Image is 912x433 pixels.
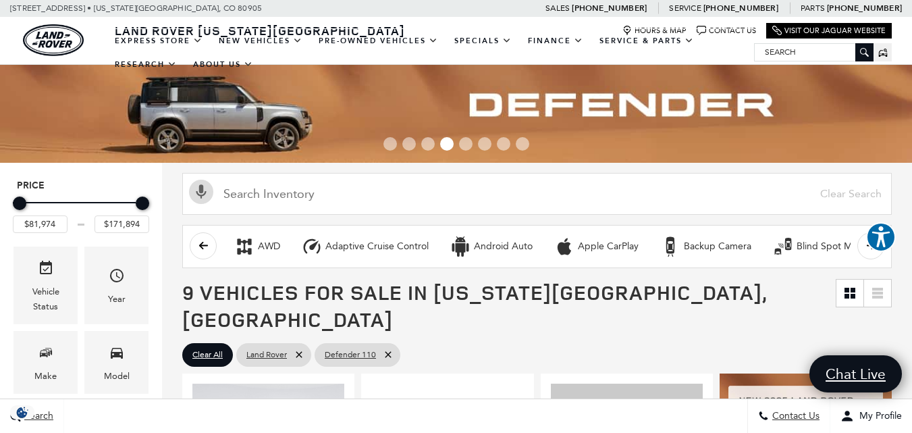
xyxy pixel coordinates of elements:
div: Blind Spot Monitor [773,236,793,257]
div: Apple CarPlay [578,240,639,253]
img: Land Rover [23,24,84,56]
a: EXPRESS STORE [107,29,211,53]
h5: Price [17,180,145,192]
button: scroll left [190,232,217,259]
div: Apple CarPlay [554,236,574,257]
span: Land Rover [246,347,287,363]
a: land-rover [23,24,84,56]
a: Contact Us [697,26,756,36]
div: Year [108,292,126,307]
div: Blind Spot Monitor [797,240,878,253]
a: Finance [520,29,591,53]
button: scroll right [857,232,884,259]
a: [PHONE_NUMBER] [827,3,902,14]
a: Pre-Owned Vehicles [311,29,446,53]
div: AWD [258,240,280,253]
span: Service [669,3,701,13]
a: Grid View [836,280,863,307]
span: 9 Vehicles for Sale in [US_STATE][GEOGRAPHIC_DATA], [GEOGRAPHIC_DATA] [182,278,767,333]
a: [PHONE_NUMBER] [703,3,778,14]
a: [STREET_ADDRESS] • [US_STATE][GEOGRAPHIC_DATA], CO 80905 [10,3,262,13]
aside: Accessibility Help Desk [866,222,896,255]
span: Go to slide 7 [497,137,510,151]
div: Make [34,369,57,384]
a: Specials [446,29,520,53]
button: Explore your accessibility options [866,222,896,252]
a: New Vehicles [211,29,311,53]
div: VehicleVehicle Status [14,247,78,324]
div: Minimum Price [13,197,26,210]
button: Blind Spot MonitorBlind Spot Monitor [766,232,885,261]
a: [PHONE_NUMBER] [572,3,647,14]
div: Model [104,369,130,384]
span: Go to slide 1 [383,137,397,151]
span: Go to slide 8 [516,137,529,151]
div: Vehicle Status [24,284,68,314]
span: Go to slide 6 [478,137,491,151]
div: AWD [234,236,254,257]
a: Chat Live [809,355,902,392]
div: Android Auto [450,236,471,257]
span: Go to slide 5 [459,137,473,151]
span: Model [109,341,125,369]
button: Apple CarPlayApple CarPlay [547,232,646,261]
div: MakeMake [14,331,78,394]
input: Maximum [95,215,149,233]
span: Clear All [192,347,223,363]
button: Adaptive Cruise ControlAdaptive Cruise Control [294,232,436,261]
div: Adaptive Cruise Control [302,236,322,257]
span: My Profile [854,411,902,422]
div: Maximum Price [136,197,149,210]
div: YearYear [84,247,149,324]
span: Year [109,264,125,292]
span: Make [38,341,54,369]
img: Opt-Out Icon [7,405,38,419]
button: Open user profile menu [830,399,912,433]
a: Service & Parts [591,29,702,53]
input: Search [755,44,873,60]
a: About Us [185,53,261,76]
section: Click to Open Cookie Consent Modal [7,405,38,419]
a: Land Rover [US_STATE][GEOGRAPHIC_DATA] [107,22,413,39]
div: Price [13,192,149,233]
div: Adaptive Cruise Control [325,240,429,253]
button: Backup CameraBackup Camera [653,232,759,261]
svg: Click to toggle on voice search [189,180,213,204]
div: Backup Camera [660,236,680,257]
div: ModelModel [84,331,149,394]
button: Android AutoAndroid Auto [443,232,540,261]
a: Visit Our Jaguar Website [772,26,886,36]
a: Research [107,53,185,76]
span: Go to slide 4 [440,137,454,151]
span: Parts [801,3,825,13]
span: Chat Live [819,365,892,383]
span: Contact Us [769,411,820,422]
span: Go to slide 3 [421,137,435,151]
nav: Main Navigation [107,29,754,76]
span: Land Rover [US_STATE][GEOGRAPHIC_DATA] [115,22,405,39]
span: Sales [545,3,570,13]
input: Minimum [13,215,68,233]
input: Search Inventory [182,173,892,215]
span: Vehicle [38,257,54,284]
span: Go to slide 2 [402,137,416,151]
div: Android Auto [474,240,533,253]
button: AWDAWD [227,232,288,261]
span: Defender 110 [325,347,376,363]
div: Backup Camera [684,240,751,253]
a: Hours & Map [622,26,687,36]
